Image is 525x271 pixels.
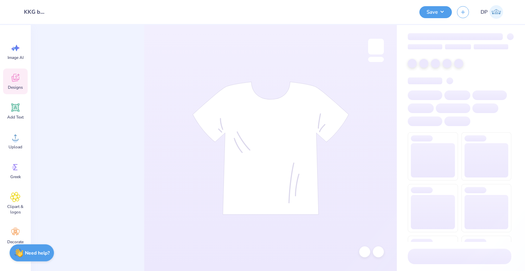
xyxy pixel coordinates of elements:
[10,174,21,180] span: Greek
[4,204,27,215] span: Clipart & logos
[419,6,452,18] button: Save
[9,144,22,150] span: Upload
[192,82,349,215] img: tee-skeleton.svg
[8,85,23,90] span: Designs
[489,5,503,19] img: Deepanshu Pandey
[8,55,24,60] span: Image AI
[7,114,24,120] span: Add Text
[25,250,50,256] strong: Need help?
[19,5,52,19] input: Untitled Design
[477,5,506,19] a: DP
[481,8,488,16] span: DP
[7,239,24,245] span: Decorate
